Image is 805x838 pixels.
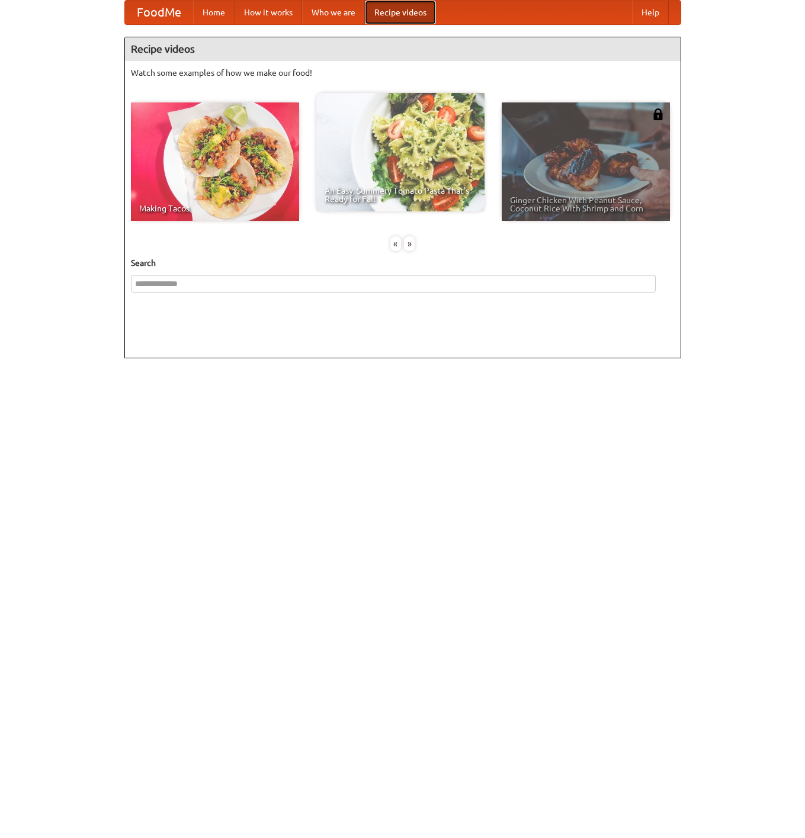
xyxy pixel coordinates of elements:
div: » [404,236,415,251]
h5: Search [131,257,675,269]
img: 483408.png [652,108,664,120]
a: Making Tacos [131,102,299,221]
a: An Easy, Summery Tomato Pasta That's Ready for Fall [316,93,485,211]
a: Who we are [302,1,365,24]
a: Home [193,1,235,24]
h4: Recipe videos [125,37,681,61]
a: Help [632,1,669,24]
span: Making Tacos [139,204,291,213]
a: How it works [235,1,302,24]
span: An Easy, Summery Tomato Pasta That's Ready for Fall [325,187,476,203]
a: Recipe videos [365,1,436,24]
p: Watch some examples of how we make our food! [131,67,675,79]
a: FoodMe [125,1,193,24]
div: « [390,236,401,251]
